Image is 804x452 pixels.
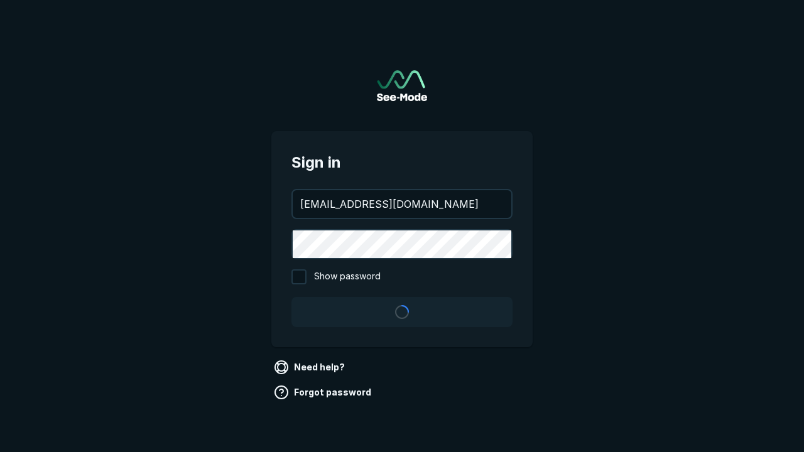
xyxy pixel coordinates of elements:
img: See-Mode Logo [377,70,427,101]
a: Go to sign in [377,70,427,101]
a: Need help? [271,357,350,377]
span: Show password [314,269,381,284]
input: your@email.com [293,190,511,218]
a: Forgot password [271,382,376,402]
span: Sign in [291,151,513,174]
